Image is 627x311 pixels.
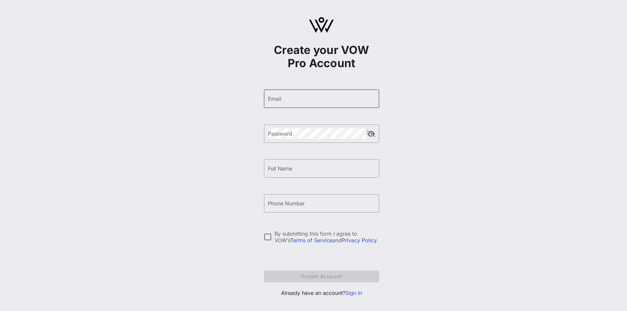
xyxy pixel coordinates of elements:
[342,237,377,244] a: Privacy Policy
[309,17,334,33] img: logo.svg
[290,237,332,244] a: Terms of Service
[264,289,379,297] p: Already have an account?
[274,230,379,244] div: By submitting this form I agree to VOW’s and .
[367,131,375,137] button: append icon
[345,290,362,296] a: Sign In
[264,43,379,70] h1: Create your VOW Pro Account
